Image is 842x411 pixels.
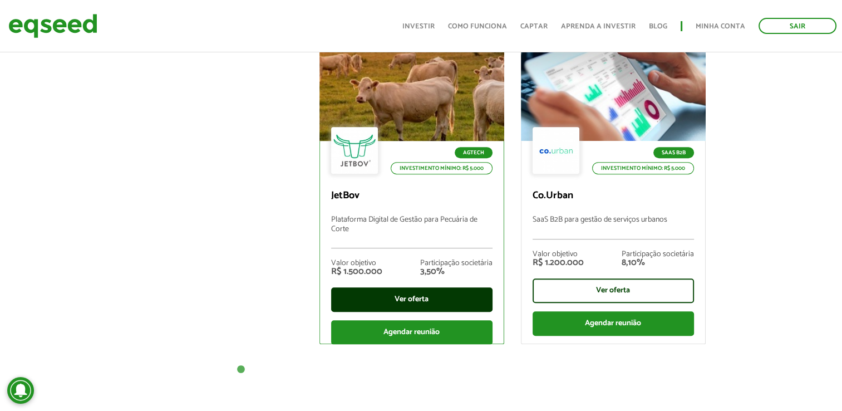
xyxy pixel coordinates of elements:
div: Participação societária [622,251,694,258]
a: Sair [759,18,836,34]
a: Como funciona [448,23,507,30]
div: Participação societária [420,260,493,267]
p: SaaS B2B [653,147,694,158]
div: Agendar reunião [533,311,694,336]
p: Co.Urban [533,190,694,202]
div: Ver oferta [533,278,694,303]
a: Rodada garantida SaaS B2B Investimento mínimo: R$ 5.000 Co.Urban SaaS B2B para gestão de serviços... [521,27,706,344]
a: Investir [402,23,435,30]
img: EqSeed [8,11,97,41]
div: Valor objetivo [331,260,382,267]
div: Valor objetivo [533,251,584,258]
a: Blog [649,23,667,30]
div: R$ 1.200.000 [533,258,584,267]
a: Rodada garantida Agtech Investimento mínimo: R$ 5.000 JetBov Plataforma Digital de Gestão para Pe... [319,27,504,344]
p: SaaS B2B para gestão de serviços urbanos [533,216,694,239]
button: 1 of 1 [235,364,247,375]
a: Aprenda a investir [561,23,636,30]
p: Investimento mínimo: R$ 5.000 [592,162,694,174]
div: Ver oferta [331,287,493,312]
div: 8,10% [622,258,694,267]
a: Captar [520,23,548,30]
div: Agendar reunião [331,320,493,345]
p: Agtech [455,147,493,158]
p: Investimento mínimo: R$ 5.000 [391,162,493,174]
div: 3,50% [420,267,493,276]
a: Minha conta [696,23,745,30]
div: R$ 1.500.000 [331,267,382,276]
p: JetBov [331,190,493,202]
p: Plataforma Digital de Gestão para Pecuária de Corte [331,216,493,248]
